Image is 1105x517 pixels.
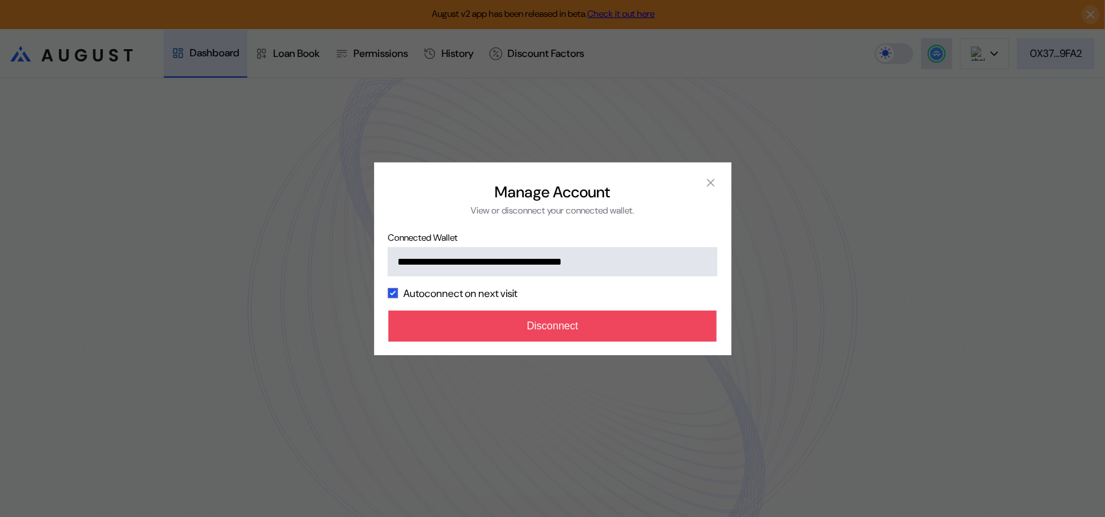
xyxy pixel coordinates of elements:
button: close modal [700,173,721,193]
div: View or disconnect your connected wallet. [471,204,634,216]
span: Connected Wallet [388,232,717,243]
h2: Manage Account [495,182,610,202]
label: Autoconnect on next visit [403,287,517,300]
button: Disconnect [388,311,717,342]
